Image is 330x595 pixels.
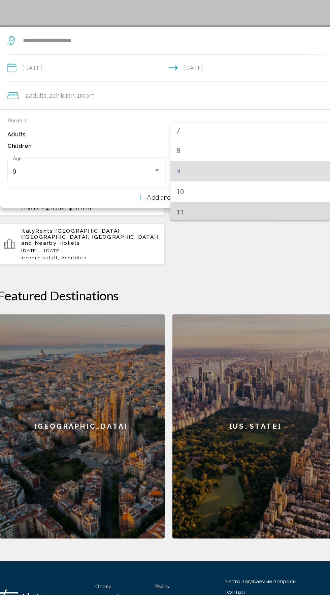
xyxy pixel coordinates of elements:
mat-option: 7 лет [167,133,309,151]
mat-option: 8 лет [167,151,309,169]
iframe: Кнопка запуска окна обмена сообщениями [303,568,325,590]
mat-option: 9 лет [167,169,309,187]
font: 9 [172,174,175,181]
mat-option: 11 лет [167,205,309,224]
mat-option: 10 лет [167,187,309,205]
font: 8 [172,156,175,163]
font: 10 [172,193,179,200]
font: 11 [172,211,179,218]
font: 7 [172,138,175,145]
